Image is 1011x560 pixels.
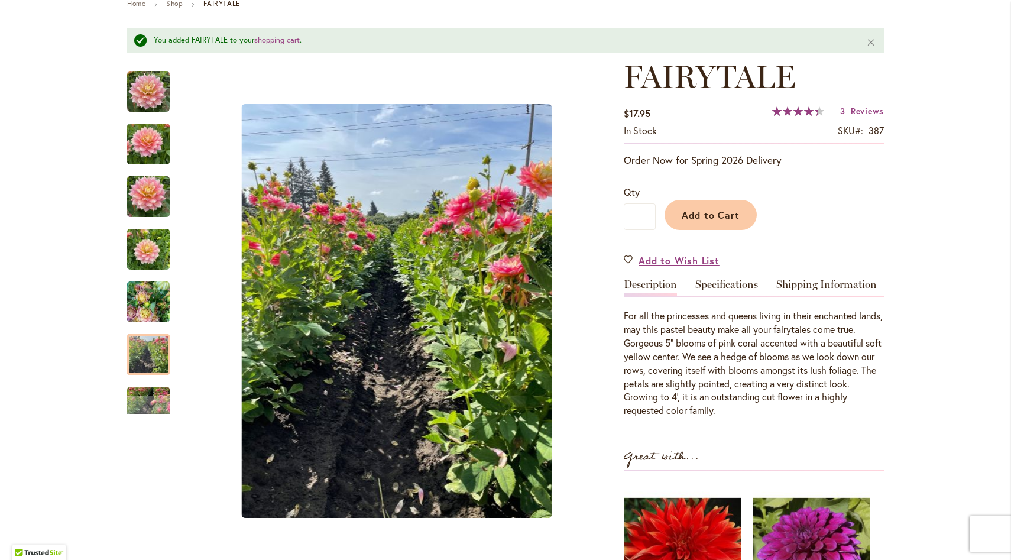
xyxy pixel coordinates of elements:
img: Fairytale [127,115,170,172]
span: Add to Wish List [639,254,720,267]
a: shopping cart [254,35,300,45]
img: Fairytale [127,70,170,112]
img: Fairytale [242,104,552,518]
div: For all the princesses and queens living in their enchanted lands, may this pastel beauty make al... [624,309,884,417]
span: $17.95 [624,107,650,119]
div: Fairytale [127,270,182,322]
img: Fairytale [127,273,170,330]
div: Detailed Product Info [624,279,884,417]
img: Fairytale [127,221,170,277]
span: Qty [624,186,640,198]
div: Fairytale [127,59,182,112]
div: Fairytale [127,375,182,428]
div: Fairytale [127,217,182,270]
p: Order Now for Spring 2026 Delivery [624,153,884,167]
span: In stock [624,124,657,137]
div: Fairytale [127,322,182,375]
strong: Great with... [624,447,699,467]
button: Add to Cart [665,200,757,230]
a: Shipping Information [776,279,877,296]
iframe: Launch Accessibility Center [9,518,42,551]
strong: SKU [838,124,863,137]
div: Next [127,396,170,414]
div: Fairytale [127,164,182,217]
a: 3 Reviews [840,105,884,116]
span: FAIRYTALE [624,58,796,95]
span: Add to Cart [682,209,740,221]
span: 3 [840,105,845,116]
span: Reviews [851,105,884,116]
a: Specifications [695,279,758,296]
a: Description [624,279,677,296]
div: 387 [869,124,884,138]
div: You added FAIRYTALE to your . [154,35,848,46]
img: Fairytale [127,168,170,225]
div: 87% [772,106,824,116]
a: Add to Wish List [624,254,720,267]
div: Fairytale [127,112,182,164]
div: Availability [624,124,657,138]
